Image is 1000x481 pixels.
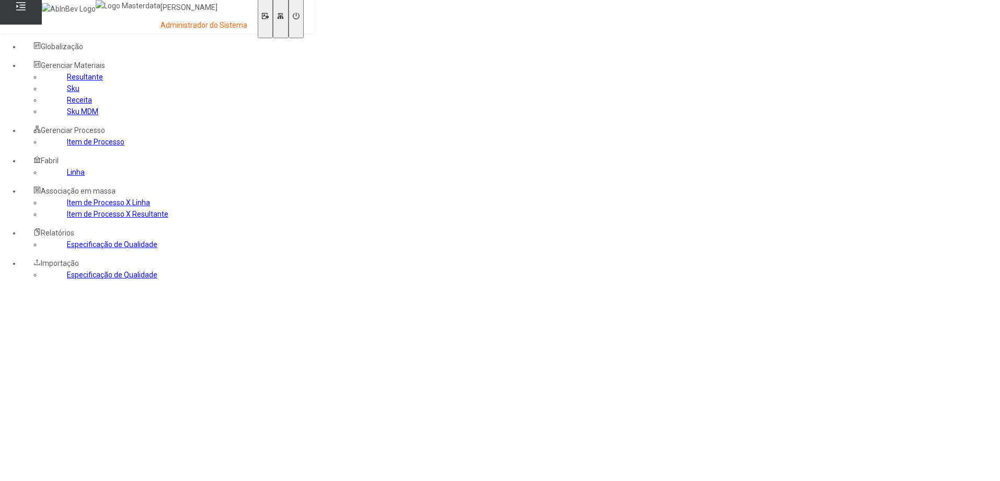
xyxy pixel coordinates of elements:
a: Sku [67,84,79,93]
a: Item de Processo X Linha [67,198,150,207]
span: Globalização [41,42,83,51]
a: Linha [67,168,85,176]
span: Gerenciar Processo [41,126,105,135]
a: Receita [67,96,92,104]
a: Especificação de Qualidade [67,240,157,249]
p: Administrador do Sistema [160,20,247,31]
span: Fabril [41,156,59,165]
p: [PERSON_NAME] [160,3,247,13]
span: Gerenciar Materiais [41,61,105,70]
span: Associação em massa [41,187,116,195]
a: Item de Processo [67,138,124,146]
a: Item de Processo X Resultante [67,210,168,218]
a: Resultante [67,73,103,81]
img: AbInBev Logo [42,3,96,15]
a: Sku MDM [67,107,98,116]
a: Especificação de Qualidade [67,271,157,279]
span: Importação [41,259,79,267]
span: Relatórios [41,229,74,237]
